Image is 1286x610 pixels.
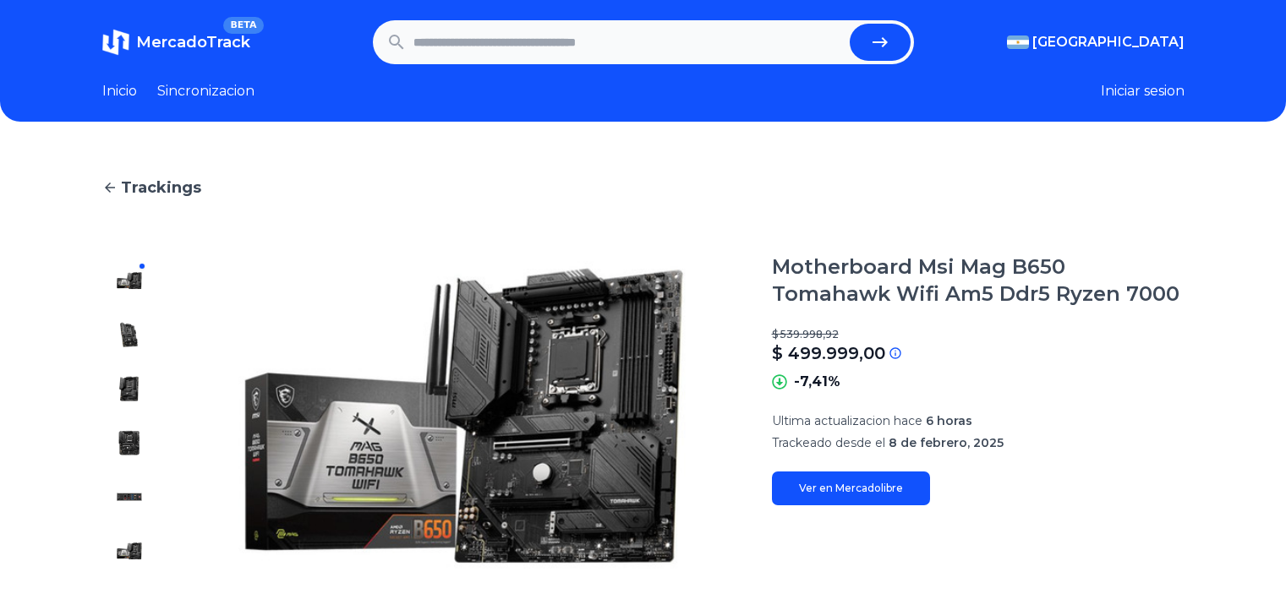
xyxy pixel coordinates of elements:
[102,29,129,56] img: MercadoTrack
[1007,35,1029,49] img: Argentina
[772,435,885,450] span: Trackeado desde el
[772,471,930,505] a: Ver en Mercadolibre
[116,483,143,510] img: Motherboard Msi Mag B650 Tomahawk Wifi Am5 Ddr5 Ryzen 7000
[116,321,143,348] img: Motherboard Msi Mag B650 Tomahawk Wifi Am5 Ddr5 Ryzen 7000
[889,435,1004,450] span: 8 de febrero, 2025
[223,17,263,34] span: BETA
[772,413,922,428] span: Ultima actualizacion hace
[102,29,250,56] a: MercadoTrackBETA
[190,253,738,578] img: Motherboard Msi Mag B650 Tomahawk Wifi Am5 Ddr5 Ryzen 7000
[926,413,972,428] span: 6 horas
[772,253,1185,308] h1: Motherboard Msi Mag B650 Tomahawk Wifi Am5 Ddr5 Ryzen 7000
[102,176,1185,199] a: Trackings
[157,81,254,101] a: Sincronizacion
[116,537,143,564] img: Motherboard Msi Mag B650 Tomahawk Wifi Am5 Ddr5 Ryzen 7000
[116,429,143,456] img: Motherboard Msi Mag B650 Tomahawk Wifi Am5 Ddr5 Ryzen 7000
[772,341,885,365] p: $ 499.999,00
[121,176,201,199] span: Trackings
[102,81,137,101] a: Inicio
[1101,81,1185,101] button: Iniciar sesion
[116,375,143,402] img: Motherboard Msi Mag B650 Tomahawk Wifi Am5 Ddr5 Ryzen 7000
[772,328,1185,341] p: $ 539.998,92
[116,267,143,294] img: Motherboard Msi Mag B650 Tomahawk Wifi Am5 Ddr5 Ryzen 7000
[1007,32,1185,52] button: [GEOGRAPHIC_DATA]
[136,33,250,52] span: MercadoTrack
[1032,32,1185,52] span: [GEOGRAPHIC_DATA]
[794,372,840,392] p: -7,41%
